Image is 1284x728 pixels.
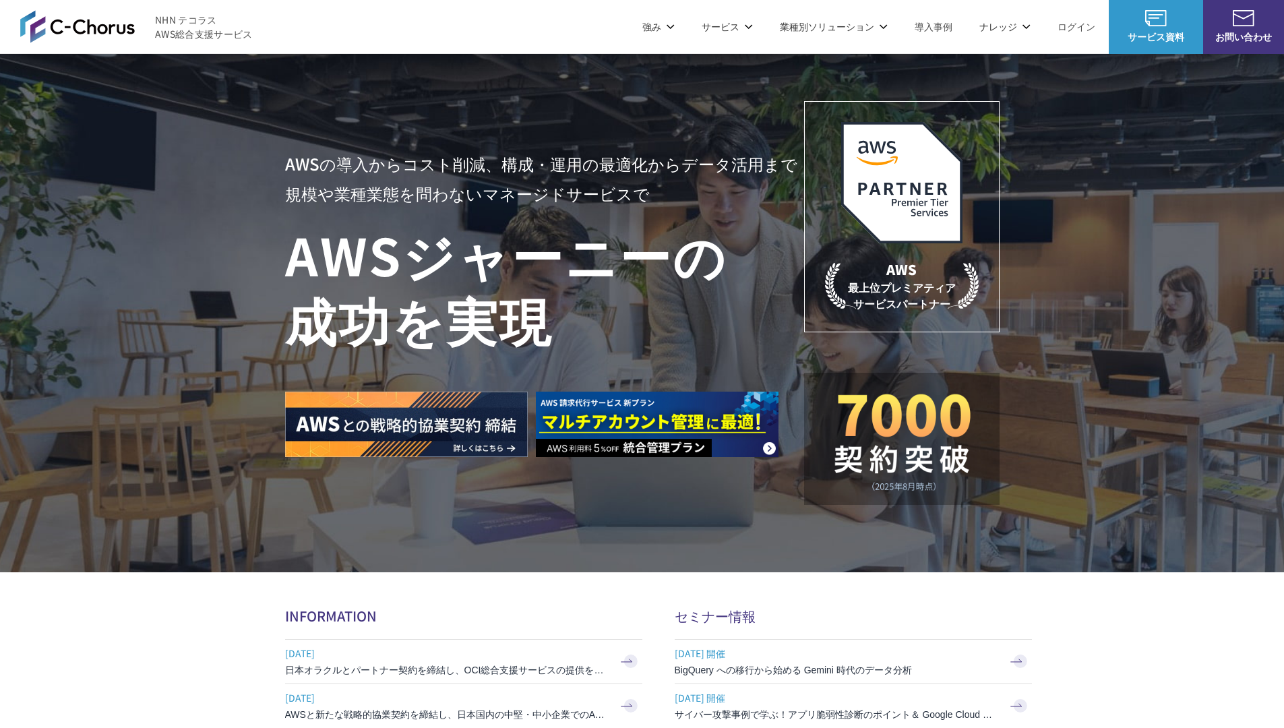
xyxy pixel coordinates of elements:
[979,20,1031,34] p: ナレッジ
[841,122,962,243] img: AWSプレミアティアサービスパートナー
[915,20,952,34] a: 導入事例
[831,393,973,491] img: 契約件数
[285,663,609,677] h3: 日本オラクルとパートナー契約を締結し、OCI総合支援サービスの提供を開始
[642,20,675,34] p: 強み
[1203,30,1284,44] span: お問い合わせ
[675,606,1032,626] h2: セミナー情報
[285,149,804,208] p: AWSの導入からコスト削減、 構成・運用の最適化からデータ活用まで 規模や業種業態を問わない マネージドサービスで
[675,640,1032,684] a: [DATE] 開催 BigQuery への移行から始める Gemini 時代のデータ分析
[285,688,609,708] span: [DATE]
[675,688,998,708] span: [DATE] 開催
[675,708,998,721] h3: サイバー攻撃事例で学ぶ！アプリ脆弱性診断のポイント＆ Google Cloud セキュリティ対策
[285,606,642,626] h2: INFORMATION
[886,260,917,279] em: AWS
[825,260,979,311] p: 最上位プレミアティア サービスパートナー
[20,10,135,42] img: AWS総合支援サービス C-Chorus
[285,222,804,351] h1: AWS ジャーニーの 成功を実現
[285,684,642,728] a: [DATE] AWSと新たな戦略的協業契約を締結し、日本国内の中堅・中小企業でのAWS活用を加速
[285,392,528,457] img: AWSとの戦略的協業契約 締結
[536,392,778,457] img: AWS請求代行サービス 統合管理プラン
[675,643,998,663] span: [DATE] 開催
[285,708,609,721] h3: AWSと新たな戦略的協業契約を締結し、日本国内の中堅・中小企業でのAWS活用を加速
[285,640,642,684] a: [DATE] 日本オラクルとパートナー契約を締結し、OCI総合支援サービスの提供を開始
[675,684,1032,728] a: [DATE] 開催 サイバー攻撃事例で学ぶ！アプリ脆弱性診断のポイント＆ Google Cloud セキュリティ対策
[1058,20,1095,34] a: ログイン
[1109,30,1203,44] span: サービス資料
[1145,10,1167,26] img: AWS総合支援サービス C-Chorus サービス資料
[675,663,998,677] h3: BigQuery への移行から始める Gemini 時代のデータ分析
[20,10,253,42] a: AWS総合支援サービス C-Chorus NHN テコラスAWS総合支援サービス
[155,13,253,41] span: NHN テコラス AWS総合支援サービス
[780,20,888,34] p: 業種別ソリューション
[702,20,753,34] p: サービス
[285,643,609,663] span: [DATE]
[1233,10,1254,26] img: お問い合わせ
